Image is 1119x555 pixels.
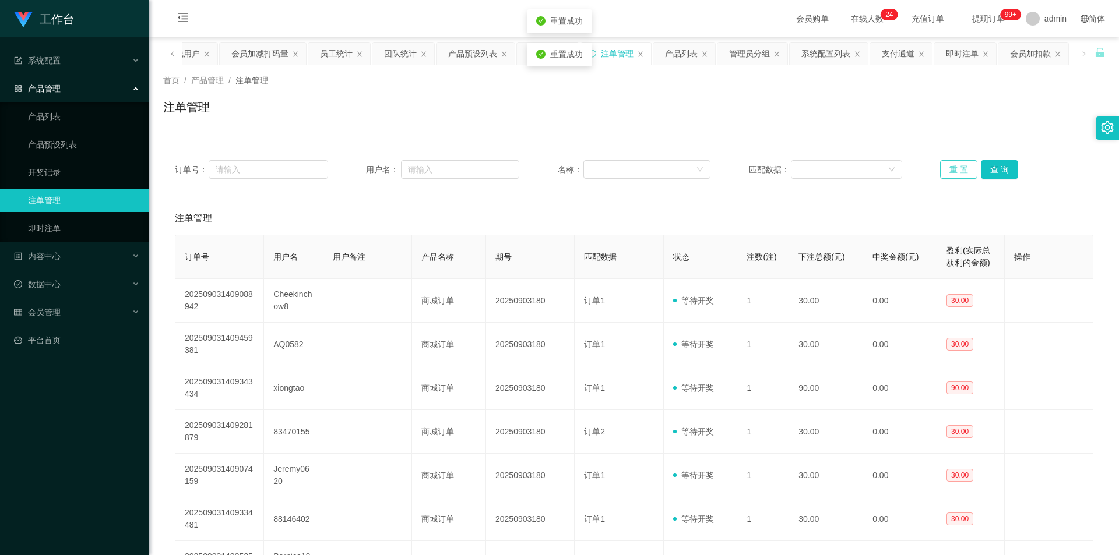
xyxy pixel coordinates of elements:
span: 90.00 [946,381,973,394]
i: 图标: form [14,56,22,65]
i: 图标: setting [1101,121,1114,134]
i: 图标: close [773,51,780,58]
i: 图标: close [1054,51,1061,58]
span: 用户名： [366,164,401,176]
span: 订单1 [584,340,605,349]
span: 订单1 [584,514,605,524]
div: 即时注单 [946,43,979,65]
i: 图标: close [420,51,427,58]
i: 图标: close [701,51,708,58]
i: 图标: table [14,308,22,316]
td: 202509031409088942 [175,279,264,323]
a: 即时注单 [28,217,140,240]
span: 重置成功 [550,50,583,59]
button: 查 询 [981,160,1018,179]
span: 数据中心 [14,280,61,289]
td: 0.00 [863,366,937,410]
div: 员工统计 [320,43,353,65]
td: 202509031409343434 [175,366,264,410]
div: 会员加扣款 [1010,43,1051,65]
span: 注单管理 [175,211,212,225]
span: 重置成功 [550,16,583,26]
i: 图标: close [501,51,508,58]
a: 产品列表 [28,105,140,128]
td: 1 [737,279,789,323]
span: 订单号： [175,164,209,176]
td: 202509031409074159 [175,454,264,497]
span: 充值订单 [906,15,950,23]
span: 用户备注 [333,252,365,261]
td: 88146402 [264,497,323,541]
i: 图标: menu-fold [163,1,203,38]
td: 20250903180 [486,410,575,454]
a: 产品预设列表 [28,133,140,156]
h1: 工作台 [40,1,75,38]
sup: 24 [881,9,898,20]
span: 等待开奖 [673,296,714,305]
div: 支付通道 [882,43,914,65]
td: 0.00 [863,410,937,454]
td: 商城订单 [412,323,486,366]
span: / [228,76,231,85]
i: 图标: close [203,51,210,58]
td: 0.00 [863,279,937,323]
span: 下注总额(元) [798,252,844,261]
span: 等待开奖 [673,514,714,524]
td: 20250903180 [486,454,575,497]
i: 图标: close [982,51,989,58]
td: 商城订单 [412,497,486,541]
td: 1 [737,454,789,497]
span: 匹配数据 [584,252,617,261]
span: 状态 [673,252,689,261]
i: 图标: down [696,166,703,174]
span: 产品管理 [14,84,61,93]
span: 中奖金额(元) [872,252,919,261]
span: 30.00 [946,469,973,482]
a: 图标: dashboard平台首页 [14,328,140,352]
td: 0.00 [863,497,937,541]
span: 名称： [558,164,583,176]
td: Cheekinchow8 [264,279,323,323]
input: 请输入 [209,160,328,179]
div: 团队统计 [384,43,417,65]
td: 30.00 [789,497,863,541]
span: 注单管理 [235,76,268,85]
span: 订单2 [584,427,605,436]
span: 30.00 [946,294,973,307]
span: 产品管理 [191,76,224,85]
td: 1 [737,410,789,454]
td: 30.00 [789,279,863,323]
span: 等待开奖 [673,340,714,349]
span: 期号 [495,252,512,261]
span: 提现订单 [966,15,1011,23]
td: 1 [737,323,789,366]
td: 30.00 [789,454,863,497]
td: AQ0582 [264,323,323,366]
div: 产品预设列表 [448,43,497,65]
div: 产品列表 [665,43,698,65]
td: 0.00 [863,323,937,366]
i: icon: check-circle [536,50,546,59]
p: 2 [885,9,889,20]
a: 工作台 [14,14,75,23]
td: 商城订单 [412,410,486,454]
div: 系统配置列表 [801,43,850,65]
i: 图标: global [1081,15,1089,23]
p: 4 [889,9,893,20]
span: 首页 [163,76,180,85]
span: 匹配数据： [749,164,791,176]
sup: 1061 [1000,9,1021,20]
div: 在线用户 [167,43,200,65]
i: 图标: close [292,51,299,58]
td: 83470155 [264,410,323,454]
a: 开奖记录 [28,161,140,184]
td: 202509031409281879 [175,410,264,454]
span: 系统配置 [14,56,61,65]
span: 订单号 [185,252,209,261]
td: 202509031409459381 [175,323,264,366]
div: 管理员分组 [729,43,770,65]
td: 30.00 [789,323,863,366]
i: 图标: profile [14,252,22,260]
i: 图标: close [356,51,363,58]
i: 图标: right [1081,51,1087,56]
